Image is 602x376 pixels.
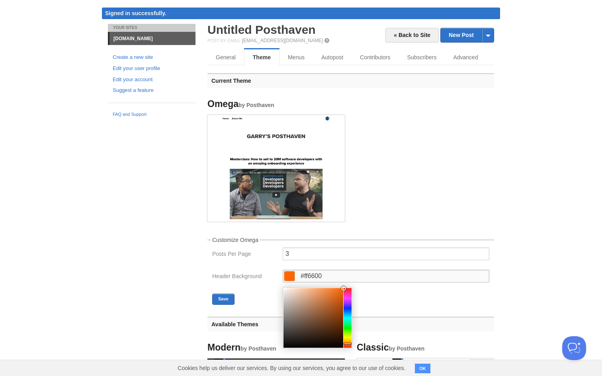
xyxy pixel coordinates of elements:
h4: Omega [207,99,345,109]
label: Posts Per Page [212,251,278,259]
a: Subscribers [399,49,445,65]
a: Contributors [352,49,399,65]
a: Menus [279,49,313,65]
small: by Posthaven [389,346,425,352]
a: Theme [244,49,279,65]
span: Post by Email [207,38,240,43]
h4: Modern [207,343,345,353]
img: Screenshot [207,115,345,219]
a: [DOMAIN_NAME] [109,32,195,45]
a: New Post [441,28,494,42]
h3: Available Themes [207,317,494,331]
a: Advanced [445,49,486,65]
div: Signed in successfully. [102,8,500,19]
a: General [207,49,244,65]
h4: Classic [357,343,494,353]
a: « Back to Site [385,28,439,43]
button: Save [212,294,235,305]
a: Create a new site [113,53,191,62]
a: Edit your account [113,76,191,84]
h3: Current Theme [207,73,494,88]
a: FAQ and Support [113,111,191,118]
span: Cookies help us deliver our services. By using our services, you agree to our use of cookies. [170,360,413,376]
small: by Posthaven [238,102,274,108]
a: Suggest a feature [113,86,191,95]
iframe: Help Scout Beacon - Open [562,336,586,360]
a: Autopost [313,49,352,65]
a: Untitled Posthaven [207,23,316,36]
button: OK [415,364,430,373]
a: [EMAIL_ADDRESS][DOMAIN_NAME] [242,38,323,43]
label: Header Background [212,273,278,281]
small: by Posthaven [240,346,276,352]
li: Your Sites [108,24,195,32]
a: Edit your user profile [113,64,191,73]
legend: Customize Omega [211,237,260,243]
